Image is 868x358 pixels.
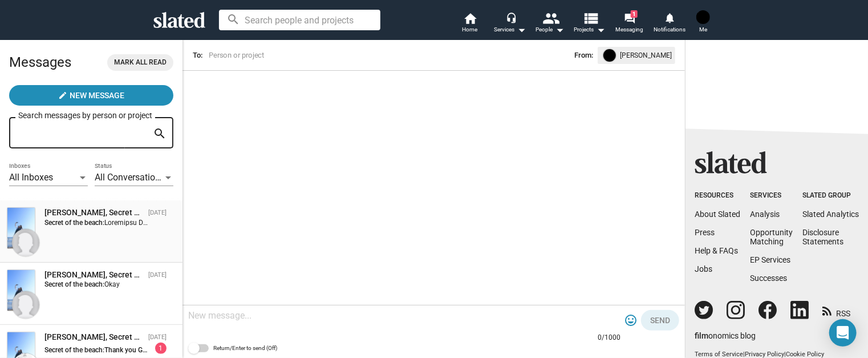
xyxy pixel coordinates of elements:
a: 1Messaging [610,11,650,37]
span: 1 [631,10,638,18]
a: DisclosureStatements [802,228,843,246]
mat-icon: notifications [664,12,675,23]
span: Mark all read [114,57,167,69]
button: New Message [9,85,173,106]
a: Terms of Service [695,351,743,358]
span: | [743,351,745,358]
div: Richard Bach, Secret of the beach [44,207,144,218]
span: Me [699,23,707,37]
span: Okay [104,280,120,288]
div: Jeff Koeppel, Secret of the beach [44,332,144,343]
input: Search people and projects [219,10,380,30]
a: OpportunityMatching [750,228,793,246]
div: 1 [155,343,167,354]
span: Home [463,23,478,37]
div: Resources [695,191,740,200]
strong: Secret of the beach: [44,280,104,288]
a: Privacy Policy [745,351,784,358]
img: Kate Winter [12,291,39,319]
time: [DATE] [148,333,167,341]
a: Analysis [750,210,780,219]
button: Mark all read [107,54,173,71]
strong: Secret of the beach: [44,346,104,354]
span: New Message [70,85,124,106]
a: Jobs [695,264,712,273]
button: Projects [570,11,610,37]
mat-icon: view_list [583,10,599,26]
a: RSS [822,301,850,319]
img: Richard Bach [12,229,39,256]
img: Secret of the beach [7,208,35,248]
a: Slated Analytics [802,210,859,219]
div: Slated Group [802,191,859,200]
button: Kyoji OhnoMe [689,8,717,38]
div: Services [494,23,526,37]
span: Send [650,310,670,331]
time: [DATE] [148,209,167,216]
span: Messaging [616,23,644,37]
span: Thank you Good luck to your own project. Maybe we can work together in the future [104,346,359,354]
strong: Secret of the beach: [44,219,104,227]
img: Kyoji Ohno [696,10,710,24]
mat-icon: create [58,91,67,100]
mat-icon: arrow_drop_down [553,23,566,37]
div: Kate Winter, Secret of the beach [44,269,144,280]
mat-icon: headset_mic [506,13,516,23]
button: Send [641,310,679,331]
mat-icon: arrow_drop_down [514,23,528,37]
span: All Conversations [95,172,165,183]
button: People [530,11,570,37]
span: [PERSON_NAME] [620,49,672,62]
img: undefined [603,49,616,62]
span: | [784,351,786,358]
a: Successes [750,273,787,283]
mat-hint: 0/1000 [598,333,620,343]
h2: Messages [9,49,71,76]
span: To: [193,51,202,59]
mat-icon: forum [624,13,635,23]
time: [DATE] [148,271,167,279]
mat-icon: search [153,125,167,143]
div: People [536,23,564,37]
span: film [695,331,708,340]
mat-icon: arrow_drop_down [594,23,608,37]
div: Open Intercom Messenger [829,319,857,347]
a: EP Services [750,255,790,264]
img: Secret of the beach [7,270,35,311]
div: Services [750,191,793,200]
button: Services [490,11,530,37]
mat-icon: people [543,10,559,26]
span: Notifications [654,23,686,37]
a: About Slated [695,210,740,219]
mat-icon: home [463,11,477,25]
mat-icon: tag_faces [624,313,638,327]
span: From: [574,49,593,62]
a: Help & FAQs [695,246,738,255]
a: Press [695,228,715,237]
a: Notifications [650,11,689,37]
input: Person or project [207,50,419,61]
span: Return/Enter to send (Off) [213,341,277,355]
span: Projects [574,23,606,37]
a: filmonomics blog [695,321,756,341]
span: All Inboxes [9,172,53,183]
a: Home [450,11,490,37]
a: Cookie Policy [786,351,824,358]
